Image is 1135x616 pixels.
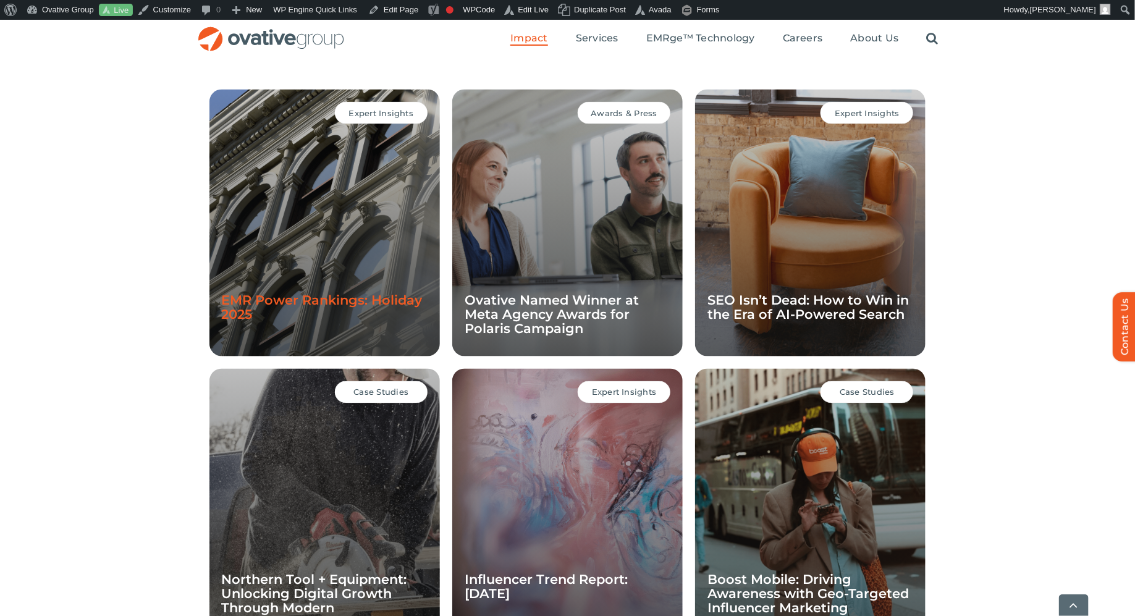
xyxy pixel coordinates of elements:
[707,293,909,323] a: SEO Isn’t Dead: How to Win in the Era of AI-Powered Search
[851,32,899,46] a: About Us
[510,32,547,44] span: Impact
[851,32,899,44] span: About Us
[1030,5,1096,14] span: [PERSON_NAME]
[222,293,423,323] a: EMR Power Rankings: Holiday 2025
[576,32,618,44] span: Services
[646,32,755,46] a: EMRge™ Technology
[783,32,823,46] a: Careers
[707,572,909,616] a: Boost Mobile: Driving Awareness with Geo-Targeted Influencer Marketing
[510,19,938,59] nav: Menu
[783,32,823,44] span: Careers
[465,572,628,602] a: Influencer Trend Report: [DATE]
[646,32,755,44] span: EMRge™ Technology
[465,293,639,337] a: Ovative Named Winner at Meta Agency Awards for Polaris Campaign
[927,32,939,46] a: Search
[510,32,547,46] a: Impact
[99,4,133,17] a: Live
[446,6,454,14] div: Focus keyphrase not set
[576,32,618,46] a: Services
[197,25,345,37] a: OG_Full_horizontal_RGB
